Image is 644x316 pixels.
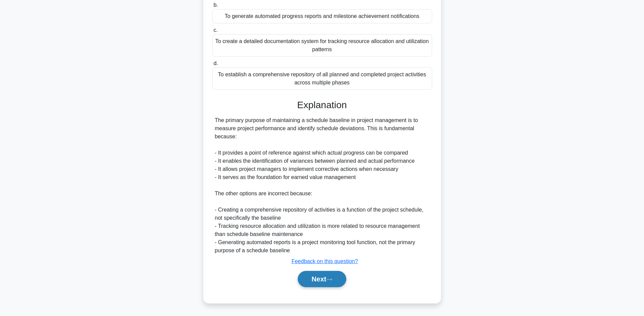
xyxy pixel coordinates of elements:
a: Feedback on this question? [292,258,358,264]
div: The primary purpose of maintaining a schedule baseline in project management is to measure projec... [215,116,429,255]
div: To generate automated progress reports and milestone achievement notifications [212,9,432,23]
h3: Explanation [216,99,428,111]
div: To establish a comprehensive repository of all planned and completed project activities across mu... [212,67,432,90]
span: c. [214,27,218,33]
div: To create a detailed documentation system for tracking resource allocation and utilization patterns [212,34,432,57]
span: b. [214,2,218,8]
span: d. [214,60,218,66]
button: Next [298,271,346,287]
